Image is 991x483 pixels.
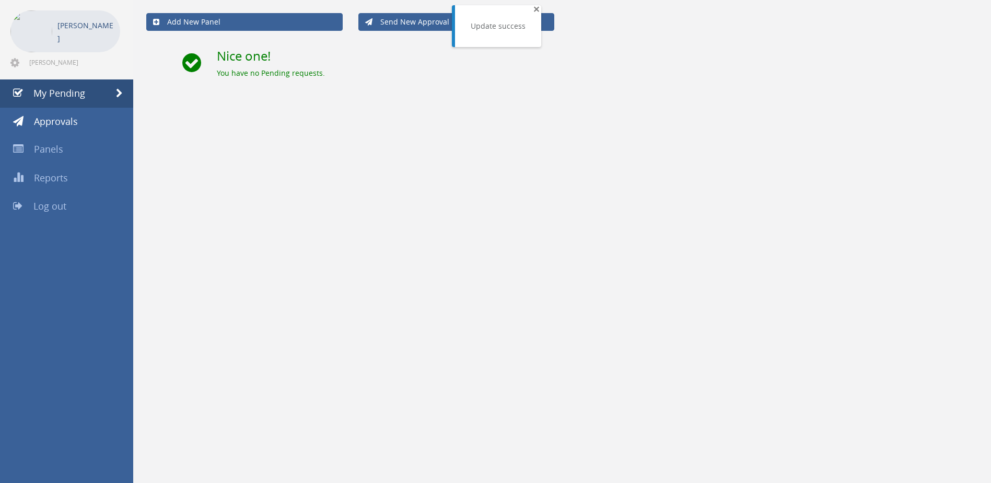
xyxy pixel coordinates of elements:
[33,87,85,99] span: My Pending
[471,21,526,31] div: Update success
[146,13,343,31] a: Add New Panel
[533,2,540,16] span: ×
[34,115,78,128] span: Approvals
[33,200,66,212] span: Log out
[358,13,555,31] a: Send New Approval
[34,143,63,155] span: Panels
[29,58,118,66] span: [PERSON_NAME][EMAIL_ADDRESS][DOMAIN_NAME]
[217,49,978,63] h2: Nice one!
[57,19,115,45] p: [PERSON_NAME]
[34,171,68,184] span: Reports
[217,68,978,78] div: You have no Pending requests.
